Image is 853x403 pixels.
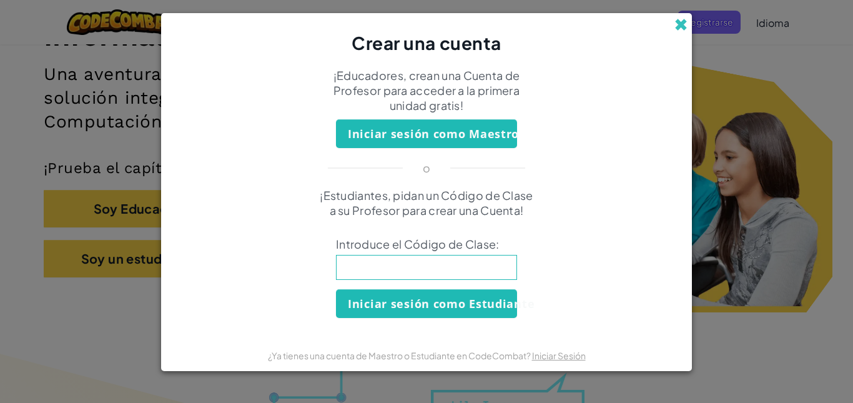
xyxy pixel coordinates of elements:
[423,161,430,176] p: o
[352,32,501,54] span: Crear una cuenta
[532,350,586,361] a: Iniciar Sesión
[336,119,517,148] button: Iniciar sesión como Maestro
[336,237,517,252] span: Introduce el Código de Clase:
[268,350,532,361] span: ¿Ya tienes una cuenta de Maestro o Estudiante en CodeCombat?
[317,68,536,113] p: ¡Educadores, crean una Cuenta de Profesor para acceder a la primera unidad gratis!
[317,188,536,218] p: ¡Estudiantes, pidan un Código de Clase a su Profesor para crear una Cuenta!
[336,289,517,318] button: Iniciar sesión como Estudiante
